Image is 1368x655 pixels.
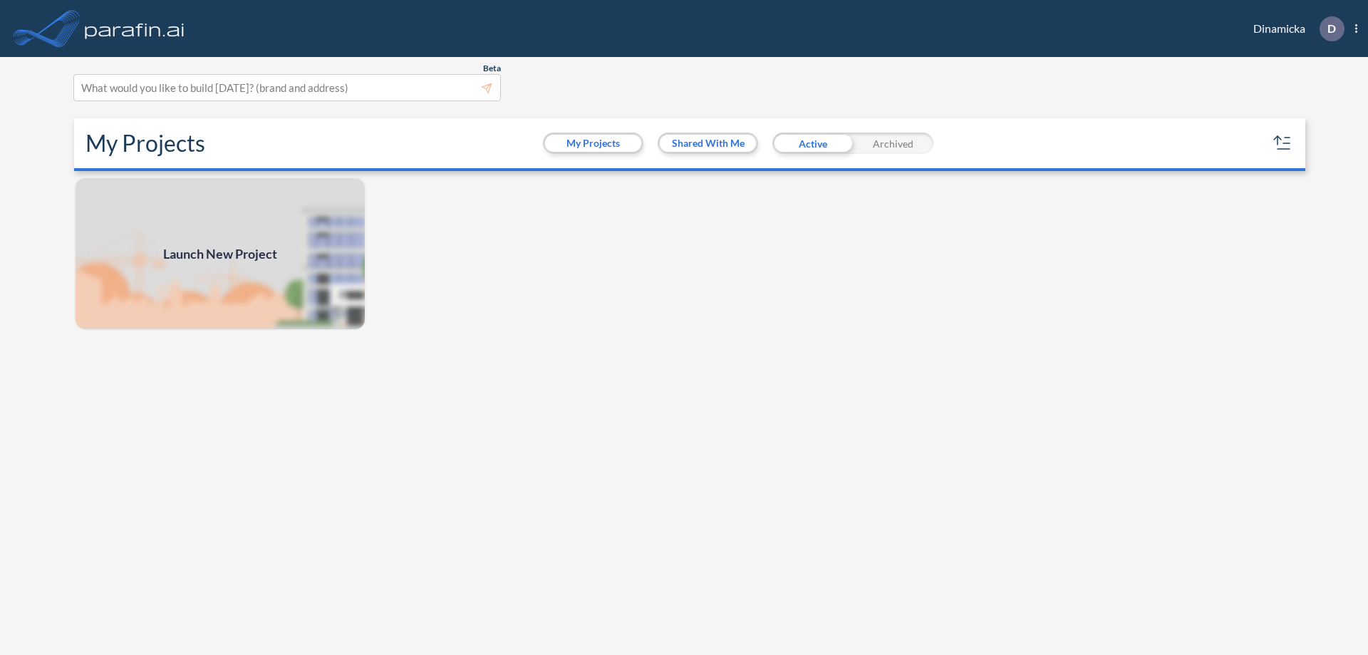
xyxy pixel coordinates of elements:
[853,133,933,154] div: Archived
[1232,16,1357,41] div: Dinamicka
[74,177,366,331] img: add
[82,14,187,43] img: logo
[85,130,205,157] h2: My Projects
[1327,22,1336,35] p: D
[660,135,756,152] button: Shared With Me
[772,133,853,154] div: Active
[545,135,641,152] button: My Projects
[1271,132,1294,155] button: sort
[483,63,501,74] span: Beta
[74,177,366,331] a: Launch New Project
[163,244,277,264] span: Launch New Project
